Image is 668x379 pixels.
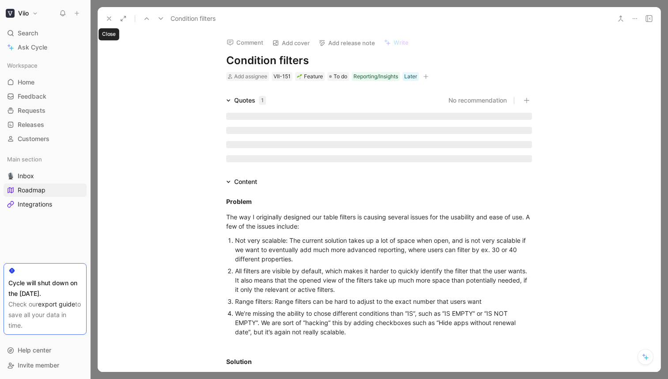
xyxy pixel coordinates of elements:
[235,236,532,264] div: Not very scalable: The current solution takes up a lot of space when open, and is not very scalab...
[4,104,87,117] a: Requests
[18,9,29,17] h1: Viio
[4,169,87,183] a: 🎙️Inbox
[38,300,75,308] a: export guide
[327,72,349,81] div: To do
[394,38,409,46] span: Write
[4,344,87,357] div: Help center
[234,73,267,80] span: Add assignee
[99,28,119,40] div: Close
[273,72,291,81] div: VII-151
[4,184,87,197] a: Roadmap
[4,7,40,19] button: ViioViio
[4,41,87,54] a: Ask Cycle
[223,36,267,49] button: Comment
[268,37,314,49] button: Add cover
[226,212,532,231] div: The way I originally designed our table filters is causing several issues for the usability and e...
[7,61,38,70] span: Workspace
[234,176,257,187] div: Content
[448,95,507,106] button: No recommendation
[18,78,34,87] span: Home
[4,359,87,372] div: Invite member
[223,176,261,187] div: Content
[18,28,38,38] span: Search
[171,13,216,24] span: Condition filters
[18,120,44,129] span: Releases
[297,72,323,81] div: Feature
[18,172,34,180] span: Inbox
[226,198,252,205] strong: Problem
[6,9,15,18] img: Viio
[4,132,87,145] a: Customers
[4,198,87,211] a: Integrations
[18,186,46,195] span: Roadmap
[4,90,87,103] a: Feedback
[18,346,51,354] span: Help center
[295,72,325,81] div: 🌱Feature
[7,155,42,164] span: Main section
[4,153,87,166] div: Main section
[226,54,532,68] h1: Condition filters
[223,95,269,106] div: Quotes1
[404,72,417,81] div: Later
[8,278,82,299] div: Cycle will shut down on the [DATE].
[334,72,347,81] span: To do
[315,37,379,49] button: Add release note
[18,92,46,101] span: Feedback
[235,266,532,294] div: All filters are visible by default, which makes it harder to quickly identify the filter that the...
[18,42,47,53] span: Ask Cycle
[4,76,87,89] a: Home
[235,297,532,306] div: Range filters: Range filters can be hard to adjust to the exact number that users want
[4,153,87,211] div: Main section🎙️InboxRoadmapIntegrations
[18,200,52,209] span: Integrations
[4,59,87,72] div: Workspace
[297,74,302,79] img: 🌱
[8,299,82,331] div: Check our to save all your data in time.
[18,106,46,115] span: Requests
[4,27,87,40] div: Search
[18,361,59,369] span: Invite member
[380,36,413,49] button: Write
[4,118,87,131] a: Releases
[259,96,266,105] div: 1
[18,134,49,143] span: Customers
[5,171,16,181] button: 🎙️
[353,72,398,81] div: Reporting/Insights
[7,172,14,180] img: 🎙️
[235,309,532,337] div: We’re missing the ability to chose different conditions than “IS”, such as “IS EMPTY” or “IS NOT ...
[234,95,266,106] div: Quotes
[226,358,252,365] strong: Solution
